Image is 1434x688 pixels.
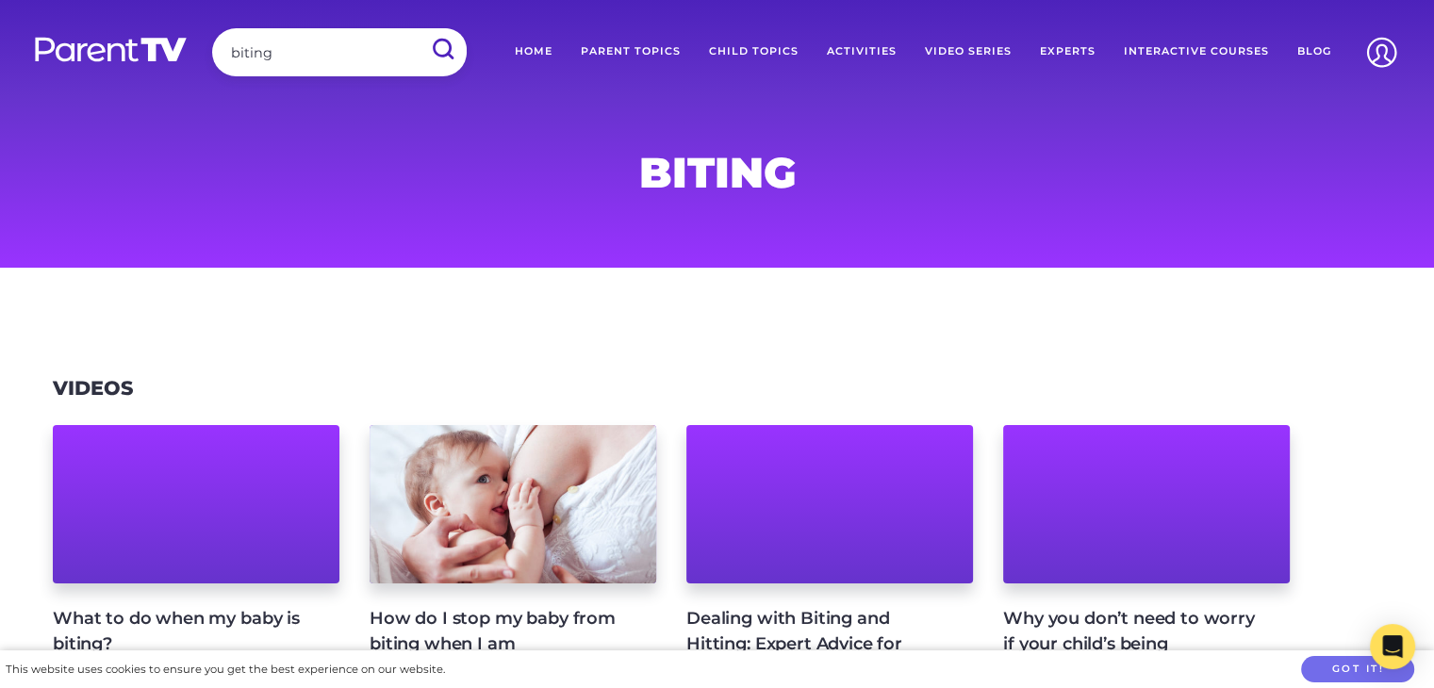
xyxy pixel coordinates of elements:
h3: Videos [53,377,133,401]
h1: biting [263,154,1172,191]
a: Home [501,28,567,75]
a: Child Topics [695,28,813,75]
a: Blog [1283,28,1345,75]
a: Parent Topics [567,28,695,75]
a: Experts [1026,28,1110,75]
div: This website uses cookies to ensure you get the best experience on our website. [6,660,445,680]
a: Video Series [911,28,1026,75]
button: Got it! [1301,656,1414,683]
h4: Why you don’t need to worry if your child’s being aggressive [1003,606,1260,682]
img: Account [1358,28,1406,76]
input: Search ParentTV [212,28,467,76]
a: Interactive Courses [1110,28,1283,75]
img: parenttv-logo-white.4c85aaf.svg [33,36,189,63]
input: Submit [418,28,467,71]
h4: Dealing with Biting and Hitting: Expert Advice for Parents [686,606,943,682]
h4: What to do when my baby is biting? [53,606,309,657]
a: Activities [813,28,911,75]
div: Open Intercom Messenger [1370,624,1415,669]
h4: How do I stop my baby from biting when I am breastfeeding? [370,606,626,682]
